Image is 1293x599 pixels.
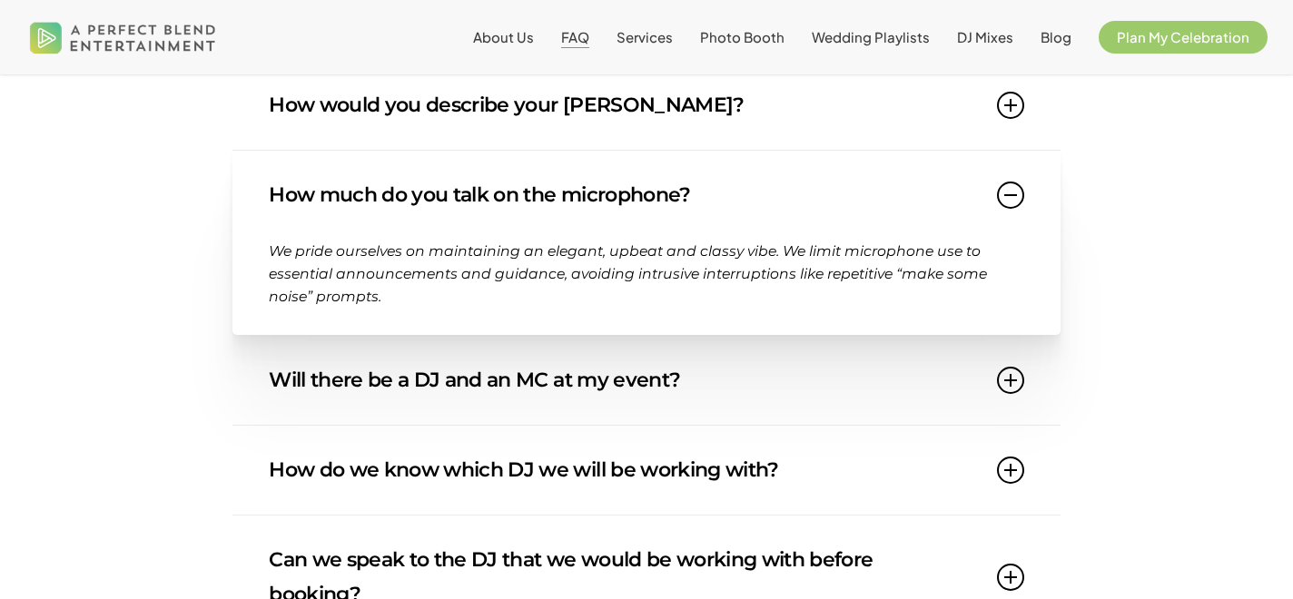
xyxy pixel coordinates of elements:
[269,151,1023,240] a: How much do you talk on the microphone?
[617,28,673,45] span: Services
[1041,28,1071,45] span: Blog
[1099,30,1268,44] a: Plan My Celebration
[700,30,785,44] a: Photo Booth
[269,336,1023,425] a: Will there be a DJ and an MC at my event?
[269,242,987,305] span: We pride ourselves on maintaining an elegant, upbeat and classy vibe. We limit microphone use to ...
[473,30,534,44] a: About Us
[1041,30,1071,44] a: Blog
[957,28,1013,45] span: DJ Mixes
[1117,28,1249,45] span: Plan My Celebration
[25,7,221,67] img: A Perfect Blend Entertainment
[617,30,673,44] a: Services
[812,28,930,45] span: Wedding Playlists
[700,28,785,45] span: Photo Booth
[269,61,1023,150] a: How would you describe your [PERSON_NAME]?
[957,30,1013,44] a: DJ Mixes
[269,426,1023,515] a: How do we know which DJ we will be working with?
[561,28,589,45] span: FAQ
[473,28,534,45] span: About Us
[561,30,589,44] a: FAQ
[812,30,930,44] a: Wedding Playlists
